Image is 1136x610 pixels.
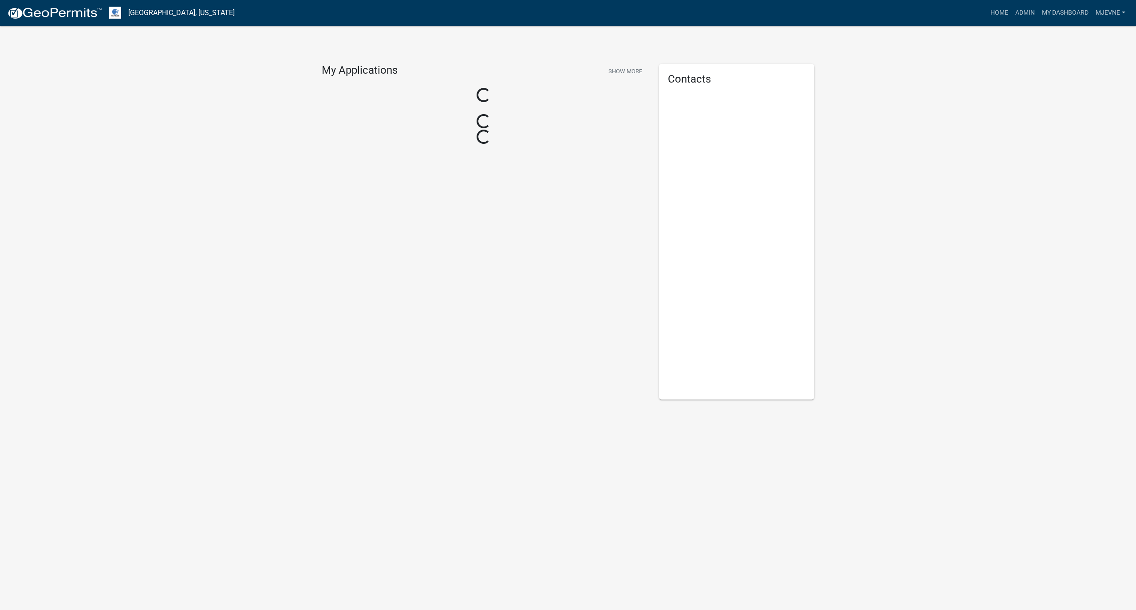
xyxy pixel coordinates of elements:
h5: Contacts [668,73,805,86]
a: My Dashboard [1038,4,1092,21]
img: Otter Tail County, Minnesota [109,7,121,19]
button: Show More [605,64,646,79]
a: MJevne [1092,4,1129,21]
a: Admin [1012,4,1038,21]
a: Home [987,4,1012,21]
h4: My Applications [322,64,398,77]
a: [GEOGRAPHIC_DATA], [US_STATE] [128,5,235,20]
